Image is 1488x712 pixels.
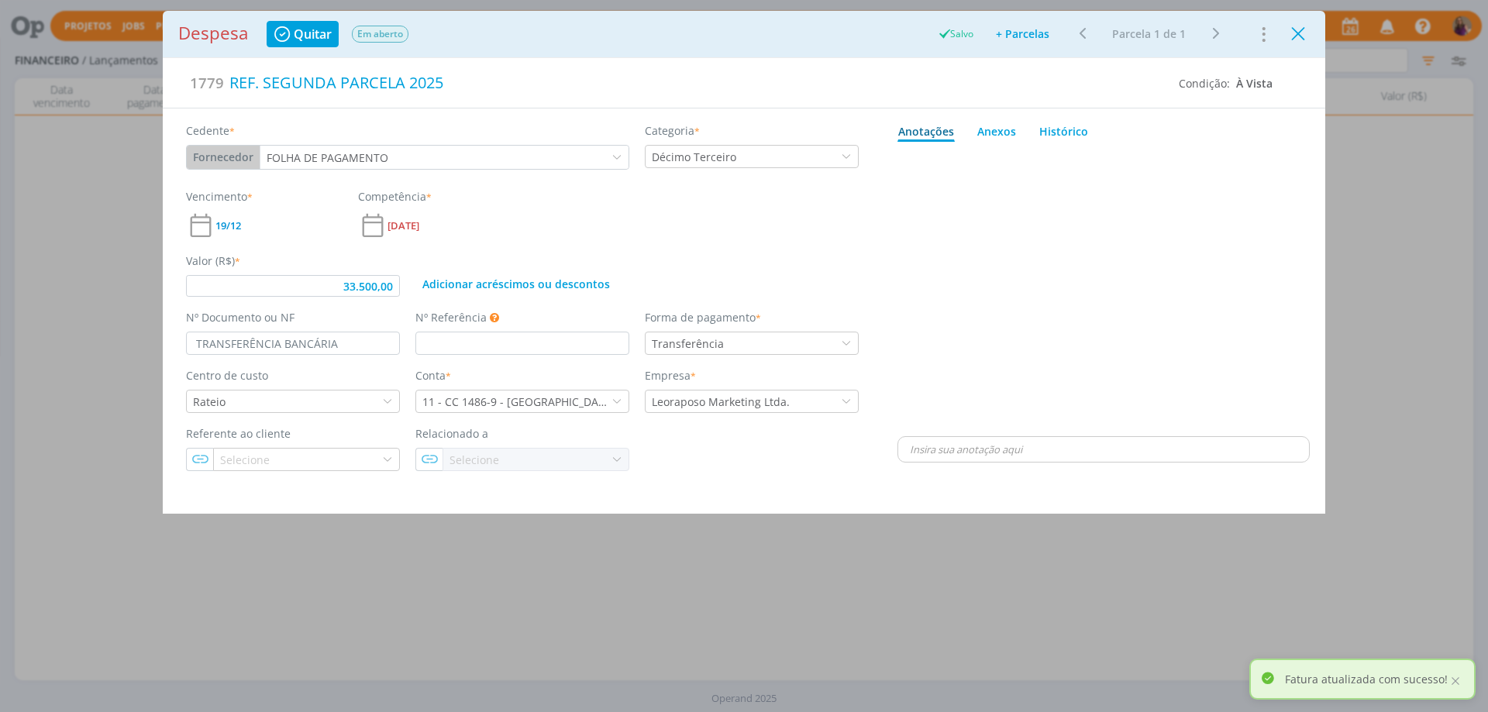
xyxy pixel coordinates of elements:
span: Quitar [294,28,332,40]
div: REF. SEGUNDA PARCELA 2025 [224,66,1167,100]
div: Décimo Terceiro [646,149,739,165]
span: 1779 [190,72,224,94]
label: Conta [415,367,451,384]
div: Selecione [449,452,502,468]
label: Valor (R$) [186,253,240,269]
label: Empresa [645,367,696,384]
label: Categoria [645,122,700,139]
div: Selecione [214,452,273,468]
a: Histórico [1038,116,1089,142]
span: Em aberto [352,26,408,43]
button: Close [1286,21,1310,46]
div: Rateio [187,394,229,410]
div: dialog [163,11,1325,514]
span: [DATE] [387,221,419,231]
div: FOLHA DE PAGAMENTO [267,150,391,166]
label: Nº Referência [415,309,487,325]
div: Leoraposo Marketing Ltda. [646,394,793,410]
button: + Parcelas [986,23,1059,45]
div: Leoraposo Marketing Ltda. [652,394,793,410]
label: Nº Documento ou NF [186,309,294,325]
label: Cedente [186,122,235,139]
button: Fornecedor [187,146,260,169]
label: Centro de custo [186,367,268,384]
button: Adicionar acréscimos ou descontos [415,275,617,294]
span: 19/12 [215,221,241,231]
div: Transferência [646,335,727,352]
label: Forma de pagamento [645,309,761,325]
span: À Vista [1236,76,1273,91]
div: FOLHA DE PAGAMENTO [260,150,391,166]
div: Décimo Terceiro [652,149,739,165]
div: Selecione [443,452,502,468]
div: Salvo [937,27,973,41]
label: Relacionado a [415,425,488,442]
div: Condição: [1179,75,1273,91]
div: Rateio [193,394,229,410]
label: Competência [358,188,432,205]
div: 11 - CC 1486-9 - SICOOB [416,394,611,410]
p: Fatura atualizada com sucesso! [1285,671,1448,687]
div: Anexos [977,123,1016,139]
a: Anotações [897,116,955,142]
button: Em aberto [351,25,409,43]
label: Vencimento [186,188,253,205]
button: Quitar [267,21,339,47]
div: 11 - CC 1486-9 - [GEOGRAPHIC_DATA] [422,394,611,410]
div: Transferência [652,335,727,352]
label: Referente ao cliente [186,425,291,442]
div: Selecione [220,452,273,468]
h1: Despesa [178,23,248,44]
